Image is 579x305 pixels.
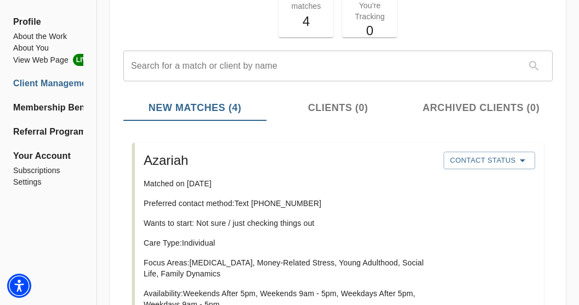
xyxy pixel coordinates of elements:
h5: 4 [285,13,327,30]
h5: 0 [349,22,390,40]
span: Profile [13,15,83,29]
a: Subscriptions [13,165,83,176]
p: Preferred contact method: Text [PHONE_NUMBER] [144,198,435,209]
span: LIVE [73,54,94,66]
p: Care Type: Individual [144,237,435,248]
span: New Matches (4) [130,101,260,115]
a: About You [13,42,83,54]
p: Matched on [DATE] [144,178,435,189]
p: Focus Areas: [MEDICAL_DATA], Money-Related Stress, Young Adulthood, Social Life, Family Dynamics [144,257,435,279]
a: Client Management [13,77,83,90]
a: View Web PageLIVE [13,54,83,66]
a: Settings [13,176,83,188]
a: Membership Benefits [13,101,83,114]
div: Accessibility Menu [7,274,31,298]
li: View Web Page [13,54,83,66]
span: Contact Status [449,154,529,167]
p: Wants to start: Not sure / just checking things out [144,218,435,229]
a: About the Work [13,31,83,42]
span: Archived Clients (0) [416,101,546,115]
span: Your Account [13,149,83,163]
h5: Azariah [144,152,435,169]
span: Clients (0) [273,101,403,115]
a: Referral Program [13,125,83,138]
button: Contact Status [444,152,535,169]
